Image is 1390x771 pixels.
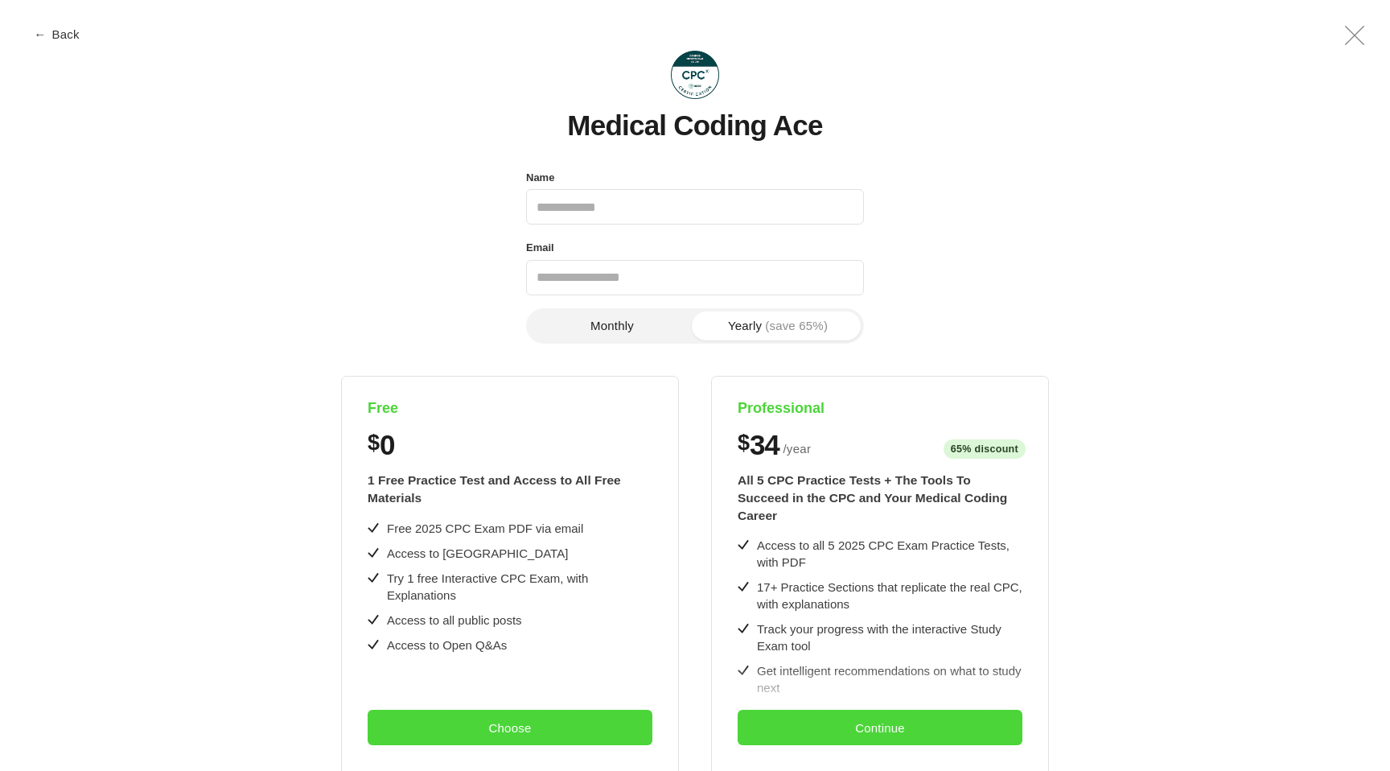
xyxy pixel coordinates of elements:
[695,311,861,340] button: Yearly(save 65%)
[26,28,90,40] button: ← Back
[387,612,522,629] div: Access to all public posts
[757,662,1022,696] div: Get intelligent recommendations on what to study next
[368,431,380,456] span: $
[757,579,1022,612] div: 17+ Practice Sections that replicate the real CPC, with explanations
[738,710,1022,745] button: Continue
[368,472,652,506] div: 1 Free Practice Test and Access to All Free Materials
[944,439,1026,460] span: 65% discount
[738,472,1022,524] div: All 5 CPC Practice Tests + The Tools To Succeed in the CPC and Your Medical Coding Career
[757,537,1022,571] div: Access to all 5 2025 CPC Exam Practice Tests, with PDF
[529,311,695,340] button: Monthly
[526,237,554,258] label: Email
[526,260,864,295] input: Email
[757,621,1022,654] div: Track your progress with the interactive Study Exam tool
[387,570,652,604] div: Try 1 free Interactive CPC Exam, with Explanations
[750,431,779,459] span: 34
[387,637,507,653] div: Access to Open Q&As
[567,110,822,142] h1: Medical Coding Ace
[368,399,652,418] h4: Free
[526,189,864,225] input: Name
[765,320,828,332] span: (save 65%)
[387,520,583,537] div: Free 2025 CPC Exam PDF via email
[738,431,750,456] span: $
[783,439,811,459] span: / year
[738,399,1022,418] h4: Professional
[368,710,652,745] button: Choose
[380,431,394,459] span: 0
[671,51,719,99] img: Medical Coding Ace
[526,167,554,188] label: Name
[34,28,46,40] span: ←
[387,545,568,562] div: Access to [GEOGRAPHIC_DATA]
